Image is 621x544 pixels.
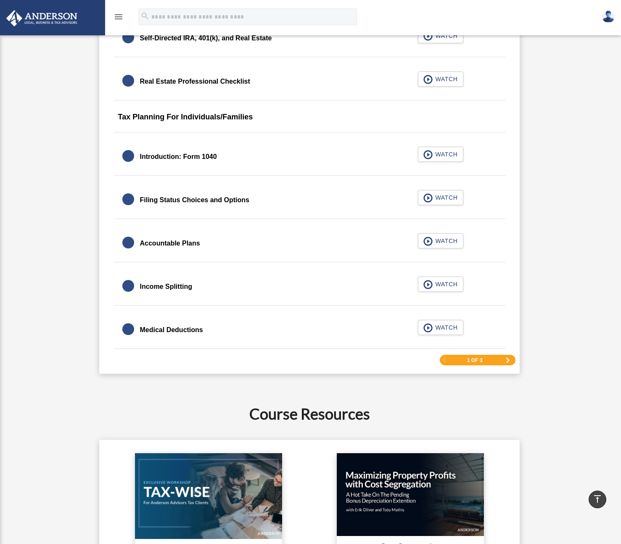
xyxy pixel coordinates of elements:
[337,453,484,536] img: cost-seg-update.jpg
[602,11,615,23] img: User Pic
[433,75,457,83] span: WATCH
[13,403,605,424] h2: Course Resources
[418,71,463,87] button: WATCH
[122,147,497,167] a: Introduction: Form 1040 WATCH
[433,237,457,245] span: WATCH
[140,281,192,293] div: Income Splitting
[433,32,457,40] span: WATCH
[433,323,457,332] span: WATCH
[122,190,497,210] a: Filing Status Choices and Options WATCH
[140,194,249,206] div: Filing Status Choices and Options
[467,358,483,363] span: 1 of 3
[418,277,463,292] button: WATCH
[135,453,282,539] img: taxwise-replay.png
[418,28,463,43] button: WATCH
[433,150,457,158] span: WATCH
[140,76,250,87] div: Real Estate Professional Checklist
[114,12,124,22] i: menu
[122,277,497,297] a: Income Splitting WATCH
[433,280,457,288] span: WATCH
[140,238,200,249] div: Accountable Plans
[140,32,272,44] div: Self-Directed IRA, 401(k), and Real Estate
[122,28,497,48] a: Self-Directed IRA, 401(k), and Real Estate WATCH
[122,320,497,340] a: Medical Deductions WATCH
[592,494,603,504] i: vertical_align_top
[140,324,203,336] div: Medical Deductions
[418,233,463,248] button: WATCH
[114,106,505,133] div: Tax Planning For Individuals/Families
[140,151,217,163] div: Introduction: Form 1040
[589,491,606,508] a: vertical_align_top
[4,10,80,26] img: Anderson Advisors Platinum Portal
[418,147,463,162] button: WATCH
[122,71,497,92] a: Real Estate Professional Checklist WATCH
[418,190,463,205] button: WATCH
[140,11,150,21] i: search
[122,233,497,254] a: Accountable Plans WATCH
[505,357,510,363] a: Next Page
[433,193,457,202] span: WATCH
[114,15,124,22] a: menu
[418,320,463,335] button: WATCH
